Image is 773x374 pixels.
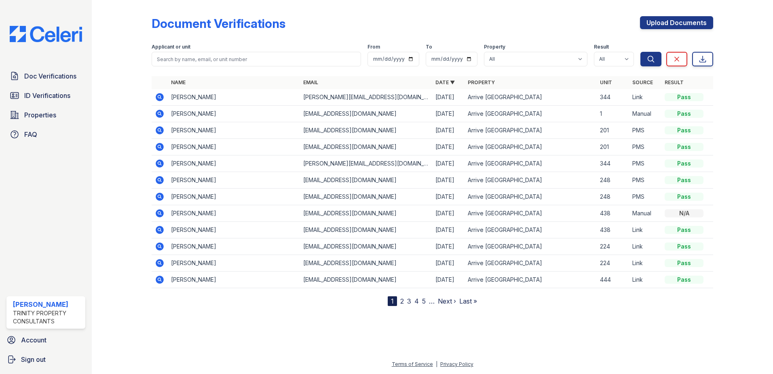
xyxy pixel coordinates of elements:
[300,205,432,222] td: [EMAIL_ADDRESS][DOMAIN_NAME]
[629,255,661,272] td: Link
[432,106,465,122] td: [DATE]
[21,355,46,364] span: Sign out
[629,189,661,205] td: PMS
[465,222,597,238] td: Arrive [GEOGRAPHIC_DATA]
[152,16,285,31] div: Document Verifications
[24,130,37,139] span: FAQ
[168,122,300,139] td: [PERSON_NAME]
[400,297,404,305] a: 2
[300,89,432,106] td: [PERSON_NAME][EMAIL_ADDRESS][DOMAIN_NAME]
[594,44,609,50] label: Result
[168,189,300,205] td: [PERSON_NAME]
[665,143,703,151] div: Pass
[629,172,661,189] td: PMS
[6,87,85,104] a: ID Verifications
[24,71,76,81] span: Doc Verifications
[432,89,465,106] td: [DATE]
[459,297,477,305] a: Last »
[432,155,465,172] td: [DATE]
[300,189,432,205] td: [EMAIL_ADDRESS][DOMAIN_NAME]
[465,172,597,189] td: Arrive [GEOGRAPHIC_DATA]
[465,189,597,205] td: Arrive [GEOGRAPHIC_DATA]
[300,222,432,238] td: [EMAIL_ADDRESS][DOMAIN_NAME]
[300,172,432,189] td: [EMAIL_ADDRESS][DOMAIN_NAME]
[597,106,629,122] td: 1
[303,79,318,85] a: Email
[435,79,455,85] a: Date ▼
[432,122,465,139] td: [DATE]
[300,106,432,122] td: [EMAIL_ADDRESS][DOMAIN_NAME]
[168,255,300,272] td: [PERSON_NAME]
[6,68,85,84] a: Doc Verifications
[300,122,432,139] td: [EMAIL_ADDRESS][DOMAIN_NAME]
[597,122,629,139] td: 201
[629,238,661,255] td: Link
[436,361,437,367] div: |
[465,155,597,172] td: Arrive [GEOGRAPHIC_DATA]
[407,297,411,305] a: 3
[6,107,85,123] a: Properties
[168,238,300,255] td: [PERSON_NAME]
[629,89,661,106] td: Link
[665,126,703,134] div: Pass
[665,79,684,85] a: Result
[465,238,597,255] td: Arrive [GEOGRAPHIC_DATA]
[640,16,713,29] a: Upload Documents
[152,44,190,50] label: Applicant or unit
[597,205,629,222] td: 438
[438,297,456,305] a: Next ›
[432,172,465,189] td: [DATE]
[300,255,432,272] td: [EMAIL_ADDRESS][DOMAIN_NAME]
[432,205,465,222] td: [DATE]
[168,89,300,106] td: [PERSON_NAME]
[168,155,300,172] td: [PERSON_NAME]
[465,205,597,222] td: Arrive [GEOGRAPHIC_DATA]
[24,110,56,120] span: Properties
[168,172,300,189] td: [PERSON_NAME]
[367,44,380,50] label: From
[432,238,465,255] td: [DATE]
[465,139,597,155] td: Arrive [GEOGRAPHIC_DATA]
[432,255,465,272] td: [DATE]
[168,205,300,222] td: [PERSON_NAME]
[300,155,432,172] td: [PERSON_NAME][EMAIL_ADDRESS][DOMAIN_NAME]
[597,238,629,255] td: 224
[422,297,426,305] a: 5
[6,126,85,142] a: FAQ
[13,309,82,325] div: Trinity Property Consultants
[392,361,433,367] a: Terms of Service
[3,351,89,368] button: Sign out
[21,335,46,345] span: Account
[665,259,703,267] div: Pass
[429,296,435,306] span: …
[465,272,597,288] td: Arrive [GEOGRAPHIC_DATA]
[440,361,473,367] a: Privacy Policy
[665,193,703,201] div: Pass
[665,226,703,234] div: Pass
[665,110,703,118] div: Pass
[665,93,703,101] div: Pass
[597,172,629,189] td: 248
[300,272,432,288] td: [EMAIL_ADDRESS][DOMAIN_NAME]
[597,189,629,205] td: 248
[465,106,597,122] td: Arrive [GEOGRAPHIC_DATA]
[665,176,703,184] div: Pass
[432,222,465,238] td: [DATE]
[426,44,432,50] label: To
[414,297,419,305] a: 4
[665,159,703,168] div: Pass
[171,79,186,85] a: Name
[629,139,661,155] td: PMS
[432,272,465,288] td: [DATE]
[3,26,89,42] img: CE_Logo_Blue-a8612792a0a2168367f1c8372b55b34899dd931a85d93a1a3d3e32e68fde9ad4.png
[597,272,629,288] td: 444
[13,300,82,309] div: [PERSON_NAME]
[465,122,597,139] td: Arrive [GEOGRAPHIC_DATA]
[465,255,597,272] td: Arrive [GEOGRAPHIC_DATA]
[597,255,629,272] td: 224
[168,222,300,238] td: [PERSON_NAME]
[468,79,495,85] a: Property
[629,106,661,122] td: Manual
[168,272,300,288] td: [PERSON_NAME]
[629,155,661,172] td: PMS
